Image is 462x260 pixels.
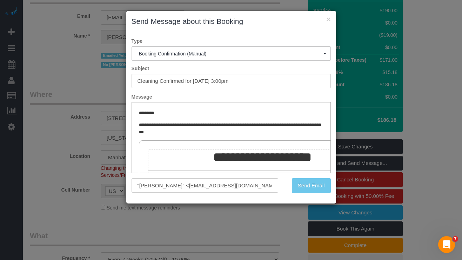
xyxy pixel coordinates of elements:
input: Subject [132,74,331,88]
label: Subject [126,65,336,72]
button: Booking Confirmation (Manual) [132,46,331,61]
span: 7 [453,236,458,242]
iframe: Intercom live chat [438,236,455,253]
label: Message [126,93,336,100]
button: × [326,15,330,23]
span: Booking Confirmation (Manual) [139,51,323,56]
iframe: Rich Text Editor, editor1 [132,102,330,212]
h3: Send Message about this Booking [132,16,331,27]
label: Type [126,38,336,45]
